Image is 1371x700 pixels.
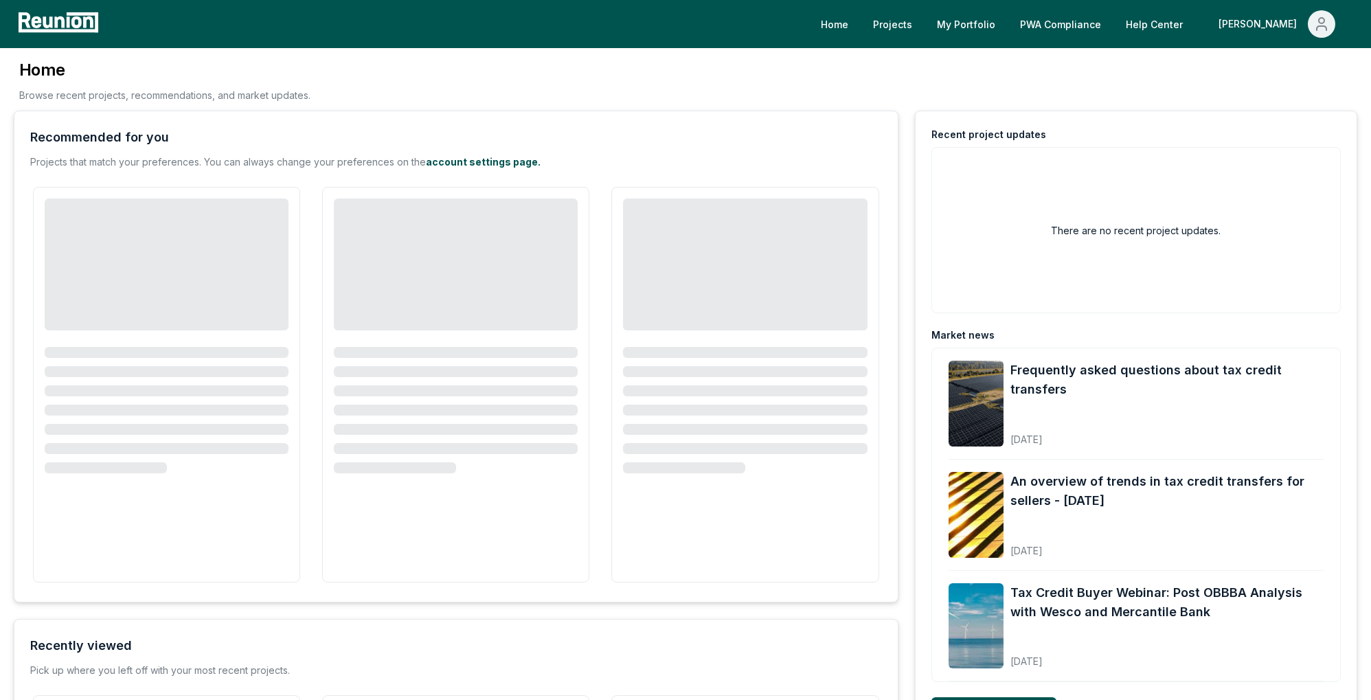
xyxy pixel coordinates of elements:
[30,664,290,677] div: Pick up where you left off with your most recent projects.
[1051,223,1221,238] h2: There are no recent project updates.
[1010,644,1324,668] div: [DATE]
[810,10,1357,38] nav: Main
[1219,10,1302,38] div: [PERSON_NAME]
[949,583,1004,669] img: Tax Credit Buyer Webinar: Post OBBBA Analysis with Wesco and Mercantile Bank
[30,156,426,168] span: Projects that match your preferences. You can always change your preferences on the
[19,59,310,81] h3: Home
[19,88,310,102] p: Browse recent projects, recommendations, and market updates.
[1010,583,1324,622] a: Tax Credit Buyer Webinar: Post OBBBA Analysis with Wesco and Mercantile Bank
[862,10,923,38] a: Projects
[1010,472,1324,510] a: An overview of trends in tax credit transfers for sellers - [DATE]
[1009,10,1112,38] a: PWA Compliance
[1208,10,1346,38] button: [PERSON_NAME]
[949,361,1004,447] img: Frequently asked questions about tax credit transfers
[426,156,541,168] a: account settings page.
[1115,10,1194,38] a: Help Center
[1010,534,1324,558] div: [DATE]
[810,10,859,38] a: Home
[30,128,169,147] div: Recommended for you
[949,472,1004,558] img: An overview of trends in tax credit transfers for sellers - September 2025
[1010,422,1324,447] div: [DATE]
[926,10,1006,38] a: My Portfolio
[931,328,995,342] div: Market news
[931,128,1046,142] div: Recent project updates
[1010,361,1324,399] a: Frequently asked questions about tax credit transfers
[30,636,132,655] div: Recently viewed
